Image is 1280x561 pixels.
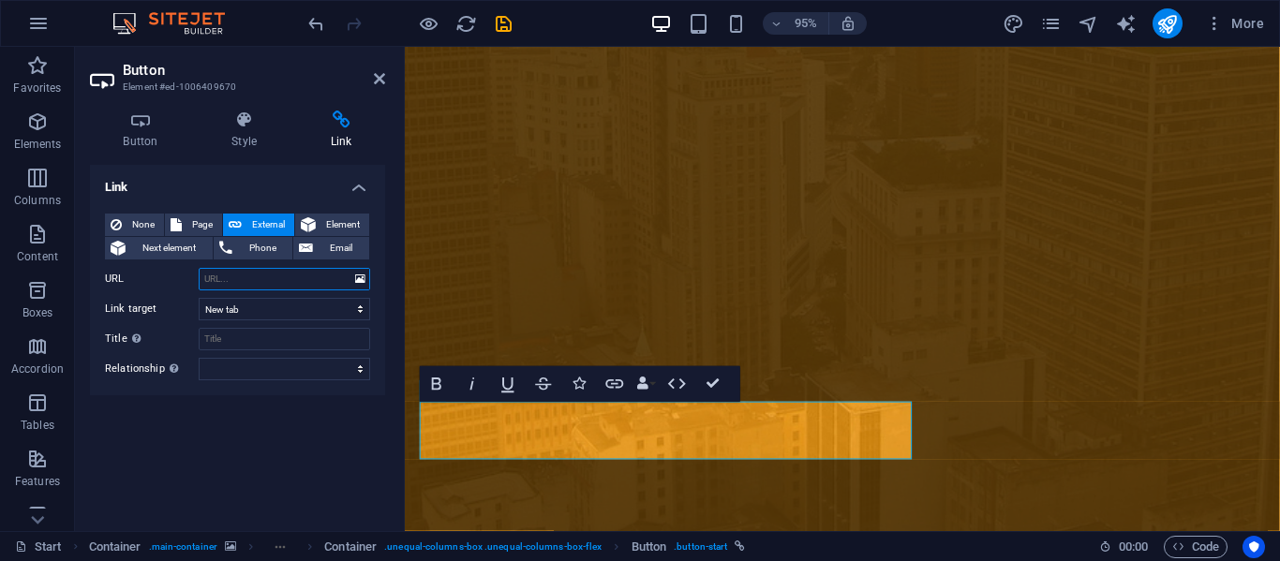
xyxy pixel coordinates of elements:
[105,268,199,290] label: URL
[15,536,62,558] a: Click to cancel selection. Double-click to open Pages
[1003,13,1024,35] i: Design (Ctrl+Alt+Y)
[89,536,746,558] nav: breadcrumb
[225,541,236,552] i: This element contains a background
[123,62,385,79] h2: Button
[15,474,60,489] p: Features
[417,12,439,35] button: Click here to leave preview mode and continue editing
[1099,536,1149,558] h6: Session time
[1156,13,1178,35] i: Publish
[297,111,385,150] h4: Link
[1164,536,1228,558] button: Code
[1119,536,1148,558] span: 00 00
[1040,12,1063,35] button: pages
[455,366,489,402] button: Italic (Ctrl+I)
[295,214,369,236] button: Element
[562,366,596,402] button: Icons
[1132,539,1135,554] span: :
[321,214,364,236] span: Element
[214,237,293,259] button: Phone
[492,12,514,35] button: save
[319,237,364,259] span: Email
[14,193,61,208] p: Columns
[165,214,222,236] button: Page
[633,366,659,402] button: Data Bindings
[840,15,856,32] i: On resize automatically adjust zoom level to fit chosen device.
[13,81,61,96] p: Favorites
[527,366,560,402] button: Strikethrough
[123,79,348,96] h3: Element #ed-1006409670
[1153,8,1183,38] button: publish
[90,165,385,199] h4: Link
[454,12,477,35] button: reload
[1115,12,1138,35] button: text_generator
[455,13,477,35] i: Reload page
[420,366,454,402] button: Bold (Ctrl+B)
[1198,8,1272,38] button: More
[149,536,217,558] span: . main-container
[491,366,525,402] button: Underline (Ctrl+U)
[493,13,514,35] i: Save (Ctrl+S)
[105,214,164,236] button: None
[105,328,199,350] label: Title
[11,362,64,376] p: Accordion
[384,536,602,558] span: . unequal-columns-box .unequal-columns-box-flex
[131,237,207,259] span: Next element
[199,111,298,150] h4: Style
[632,536,667,558] span: Click to select. Double-click to edit
[305,12,327,35] button: undo
[187,214,216,236] span: Page
[105,237,213,259] button: Next element
[1172,536,1219,558] span: Code
[105,358,199,380] label: Relationship
[199,328,370,350] input: Title
[305,13,327,35] i: Undo: Change link (Ctrl+Z)
[324,536,377,558] span: Click to select. Double-click to edit
[1078,13,1099,35] i: Navigator
[127,214,158,236] span: None
[791,12,821,35] h6: 95%
[238,237,288,259] span: Phone
[1115,13,1137,35] i: AI Writer
[89,536,141,558] span: Click to select. Double-click to edit
[90,111,199,150] h4: Button
[735,541,745,552] i: This element is linked
[598,366,632,402] button: Link
[199,268,370,290] input: URL...
[1040,13,1062,35] i: Pages (Ctrl+Alt+S)
[1243,536,1265,558] button: Usercentrics
[17,249,58,264] p: Content
[696,366,730,402] button: Confirm (Ctrl+⏎)
[763,12,829,35] button: 95%
[293,237,369,259] button: Email
[14,137,62,152] p: Elements
[108,12,248,35] img: Editor Logo
[1078,12,1100,35] button: navigator
[1205,14,1264,33] span: More
[247,214,289,236] span: External
[674,536,727,558] span: . button-start
[22,305,53,320] p: Boxes
[21,418,54,433] p: Tables
[223,214,294,236] button: External
[661,366,694,402] button: HTML
[105,298,199,320] label: Link target
[1003,12,1025,35] button: design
